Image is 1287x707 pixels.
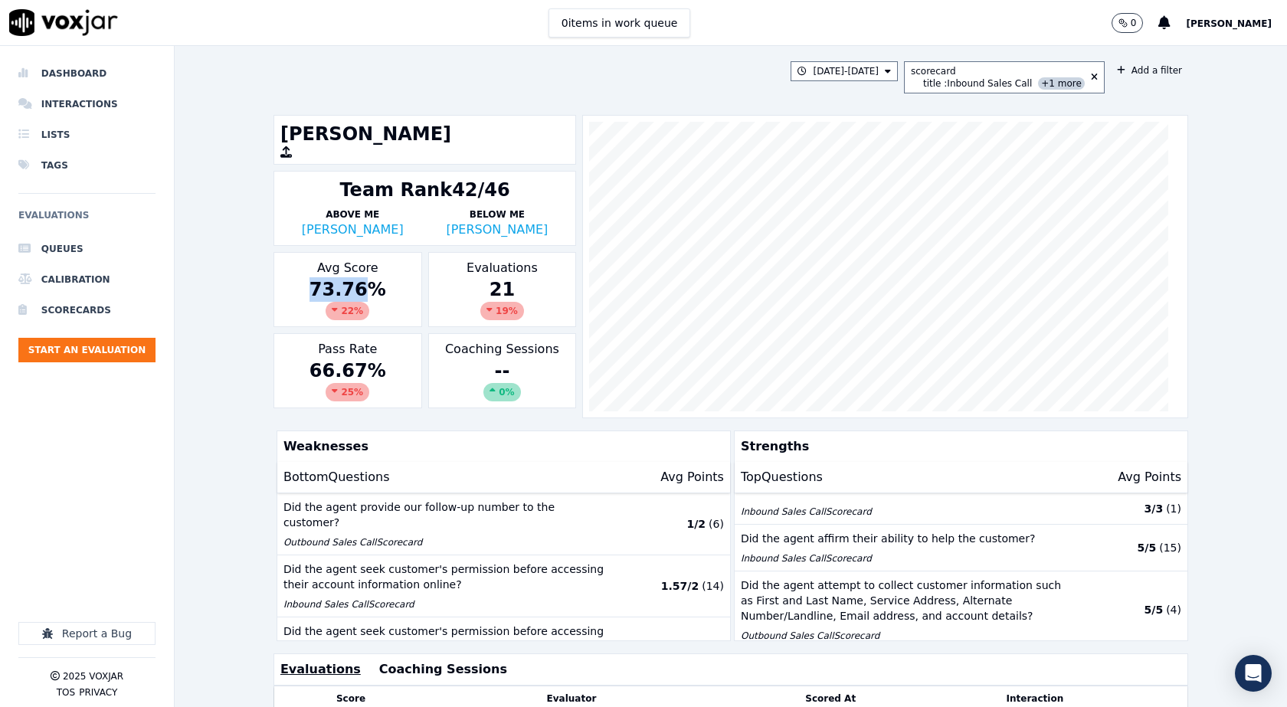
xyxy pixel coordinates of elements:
[339,178,509,202] div: Team Rank 42/46
[1138,540,1157,555] p: 5 / 5
[1111,61,1188,80] button: Add a filter
[741,531,1071,546] p: Did the agent affirm their ability to help the customer?
[280,660,361,679] button: Evaluations
[280,208,425,221] p: Above Me
[1112,13,1144,33] button: 0
[911,65,1085,77] div: scorecard
[549,8,691,38] button: 0items in work queue
[428,252,577,327] div: Evaluations
[1166,501,1181,516] p: ( 1 )
[18,622,156,645] button: Report a Bug
[1131,17,1137,29] p: 0
[923,77,1085,90] div: title : Inbound Sales Call
[283,499,614,530] p: Did the agent provide our follow-up number to the customer?
[483,383,520,401] div: 0%
[741,630,1071,642] p: Outbound Sales Call Scorecard
[57,686,75,699] button: TOS
[18,338,156,362] button: Start an Evaluation
[735,493,1187,525] button: Inbound Sales CallScorecard 3/3 (1)
[280,122,569,146] h1: [PERSON_NAME]
[741,552,1071,565] p: Inbound Sales Call Scorecard
[661,578,699,594] p: 1.57 / 2
[735,431,1181,462] p: Strengths
[435,358,570,401] div: --
[79,686,117,699] button: Privacy
[277,431,724,462] p: Weaknesses
[280,277,415,320] div: 73.76 %
[741,506,1071,518] p: Inbound Sales Call Scorecard
[9,9,118,36] img: voxjar logo
[435,277,570,320] div: 21
[63,670,123,682] p: 2025 Voxjar
[428,333,577,408] div: Coaching Sessions
[686,516,706,532] p: 1 / 2
[18,234,156,264] a: Queues
[480,302,524,320] div: 19 %
[18,295,156,326] a: Scorecards
[273,333,422,408] div: Pass Rate
[741,468,823,486] p: Top Questions
[660,468,724,486] p: Avg Points
[18,58,156,89] a: Dashboard
[18,264,156,295] a: Calibration
[1186,14,1287,32] button: [PERSON_NAME]
[1007,692,1064,705] button: Interaction
[446,222,548,237] a: [PERSON_NAME]
[326,383,369,401] div: 25 %
[805,692,856,705] button: Scored At
[336,692,365,705] button: Score
[277,617,730,679] button: Did the agent seek customer's permission before accessing their account information? Outbound Sal...
[280,358,415,401] div: 66.67 %
[18,150,156,181] a: Tags
[791,61,898,81] button: [DATE]-[DATE]
[283,536,614,548] p: Outbound Sales Call Scorecard
[1145,602,1164,617] p: 5 / 5
[283,561,614,592] p: Did the agent seek customer's permission before accessing their account information online?
[741,578,1071,624] p: Did the agent attempt to collect customer information such as First and Last Name, Service Addres...
[425,208,570,221] p: Below Me
[1038,77,1085,90] span: +1 more
[547,692,597,705] button: Evaluator
[904,61,1105,93] button: scorecard title :Inbound Sales Call +1 more
[302,222,404,237] a: [PERSON_NAME]
[1145,501,1164,516] p: 3 / 3
[18,89,156,119] a: Interactions
[283,468,390,486] p: Bottom Questions
[735,571,1187,649] button: Did the agent attempt to collect customer information such as First and Last Name, Service Addres...
[709,516,724,532] p: ( 6 )
[273,252,422,327] div: Avg Score
[735,525,1187,571] button: Did the agent affirm their ability to help the customer? Inbound Sales CallScorecard 5/5 (15)
[277,493,730,555] button: Did the agent provide our follow-up number to the customer? Outbound Sales CallScorecard 1/2 (6)
[18,119,156,150] a: Lists
[1166,602,1181,617] p: ( 4 )
[1118,468,1181,486] p: Avg Points
[277,555,730,617] button: Did the agent seek customer's permission before accessing their account information online? Inbou...
[283,624,614,654] p: Did the agent seek customer's permission before accessing their account information?
[326,302,369,320] div: 22 %
[1186,18,1272,29] span: [PERSON_NAME]
[1112,13,1159,33] button: 0
[283,598,614,610] p: Inbound Sales Call Scorecard
[1235,655,1272,692] div: Open Intercom Messenger
[1159,540,1181,555] p: ( 15 )
[18,206,156,234] h6: Evaluations
[379,660,507,679] button: Coaching Sessions
[702,578,724,594] p: ( 14 )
